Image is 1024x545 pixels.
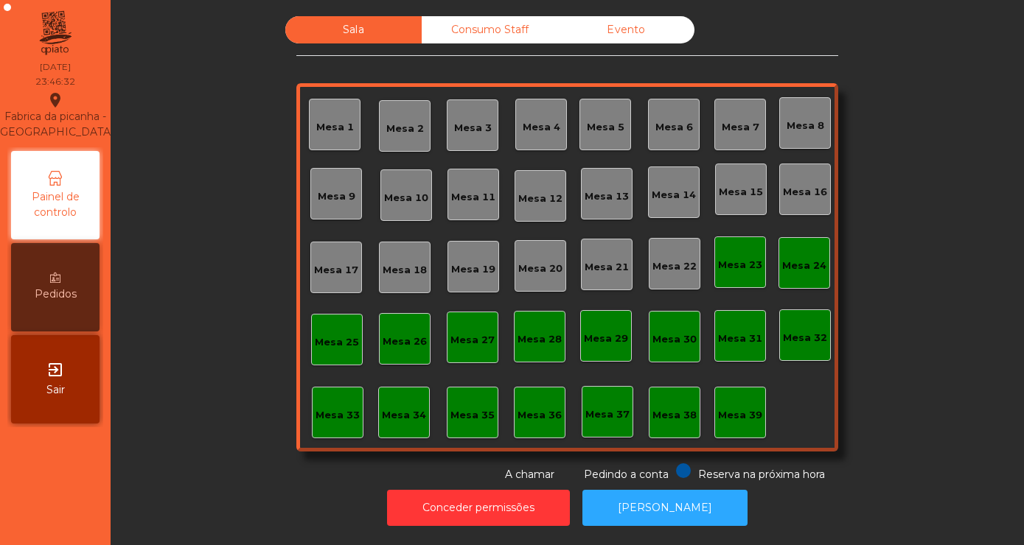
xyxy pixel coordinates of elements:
[722,120,759,135] div: Mesa 7
[698,468,825,481] span: Reserva na próxima hora
[518,191,562,206] div: Mesa 12
[386,122,424,136] div: Mesa 2
[783,331,827,345] div: Mesa 32
[518,261,562,276] div: Mesa 20
[46,361,64,379] i: exit_to_app
[383,263,427,278] div: Mesa 18
[382,408,426,423] div: Mesa 34
[450,333,495,348] div: Mesa 27
[315,335,359,350] div: Mesa 25
[518,332,562,347] div: Mesa 28
[655,120,693,135] div: Mesa 6
[585,407,630,422] div: Mesa 37
[505,468,554,481] span: A chamar
[46,91,64,109] i: location_on
[422,16,558,43] div: Consumo Staff
[451,262,495,277] div: Mesa 19
[652,259,697,274] div: Mesa 22
[314,263,358,278] div: Mesa 17
[35,286,77,302] span: Pedidos
[585,189,629,204] div: Mesa 13
[787,119,824,133] div: Mesa 8
[318,189,355,204] div: Mesa 9
[285,16,422,43] div: Sala
[718,331,762,346] div: Mesa 31
[15,189,96,220] span: Painel de controlo
[454,121,492,136] div: Mesa 3
[40,60,71,74] div: [DATE]
[719,185,763,200] div: Mesa 15
[46,382,65,398] span: Sair
[718,258,762,272] div: Mesa 23
[451,190,495,205] div: Mesa 11
[587,120,624,135] div: Mesa 5
[582,490,748,526] button: [PERSON_NAME]
[652,188,696,203] div: Mesa 14
[558,16,694,43] div: Evento
[387,490,570,526] button: Conceder permissões
[523,120,560,135] div: Mesa 4
[35,75,75,88] div: 23:46:32
[450,408,495,423] div: Mesa 35
[584,331,628,346] div: Mesa 29
[37,7,73,59] img: qpiato
[652,408,697,423] div: Mesa 38
[316,120,354,135] div: Mesa 1
[316,408,360,423] div: Mesa 33
[384,191,428,205] div: Mesa 10
[652,332,697,347] div: Mesa 30
[383,334,427,349] div: Mesa 26
[718,408,762,423] div: Mesa 39
[783,185,827,200] div: Mesa 16
[782,259,826,273] div: Mesa 24
[518,408,562,423] div: Mesa 36
[585,260,629,275] div: Mesa 21
[584,468,669,481] span: Pedindo a conta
